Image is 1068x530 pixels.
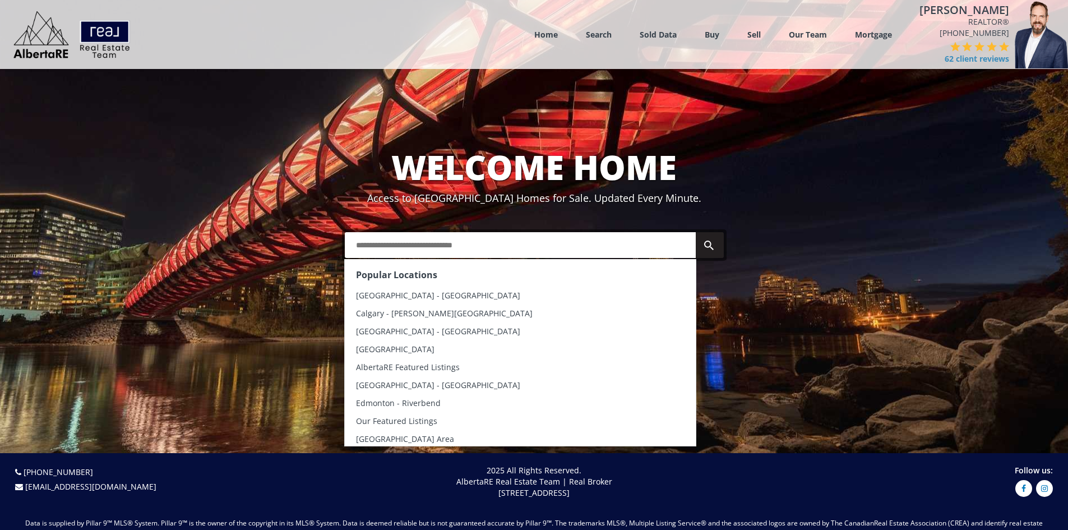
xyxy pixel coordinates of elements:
[3,149,1065,186] h1: WELCOME HOME
[356,434,454,444] span: [GEOGRAPHIC_DATA] Area
[367,191,701,205] span: Access to [GEOGRAPHIC_DATA] Homes for Sale. Updated Every Minute.
[25,518,874,528] span: Data is supplied by Pillar 9™ MLS® System. Pillar 9™ is the owner of the copyright in its MLS® Sy...
[945,53,1009,64] span: 62 client reviews
[356,362,460,372] span: AlbertaRE Featured Listings
[498,487,570,498] span: [STREET_ADDRESS]
[356,344,434,354] span: [GEOGRAPHIC_DATA]
[1015,1,1068,68] img: 65R6KwZzA3ZapcI5mqTEjIKdaQ253L8WNnCFvqir.png
[8,8,136,61] img: Logo
[747,29,761,40] a: Sell
[1015,465,1053,476] span: Follow us:
[356,326,520,337] span: [GEOGRAPHIC_DATA] - [GEOGRAPHIC_DATA]
[356,416,437,426] span: Our Featured Listings
[789,29,827,40] a: Our Team
[919,4,1009,16] h4: [PERSON_NAME]
[586,29,612,40] a: Search
[356,290,520,301] span: [GEOGRAPHIC_DATA] - [GEOGRAPHIC_DATA]
[356,380,520,390] span: [GEOGRAPHIC_DATA] - [GEOGRAPHIC_DATA]
[855,29,892,40] a: Mortgage
[999,42,1009,52] img: 5 of 5 stars
[950,42,960,52] img: 1 of 5 stars
[356,398,441,408] span: Edmonton - Riverbend
[276,465,792,499] p: 2025 All Rights Reserved. AlbertaRE Real Estate Team | Real Broker
[534,29,558,40] a: Home
[940,27,1009,38] a: [PHONE_NUMBER]
[974,42,984,52] img: 3 of 5 stars
[919,16,1009,27] span: REALTOR®
[987,42,997,52] img: 4 of 5 stars
[356,308,533,319] span: Calgary - [PERSON_NAME][GEOGRAPHIC_DATA]
[640,29,677,40] a: Sold Data
[25,481,156,492] a: [EMAIL_ADDRESS][DOMAIN_NAME]
[705,29,719,40] a: Buy
[962,42,972,52] img: 2 of 5 stars
[356,269,437,281] strong: Popular Locations
[24,467,93,477] a: [PHONE_NUMBER]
